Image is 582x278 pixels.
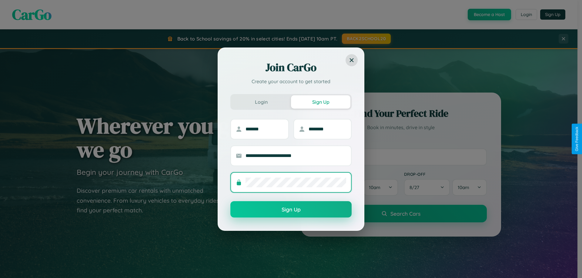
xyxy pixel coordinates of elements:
[232,95,291,109] button: Login
[230,60,352,75] h2: Join CarGo
[291,95,350,109] button: Sign Up
[575,127,579,151] div: Give Feedback
[230,201,352,217] button: Sign Up
[230,78,352,85] p: Create your account to get started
